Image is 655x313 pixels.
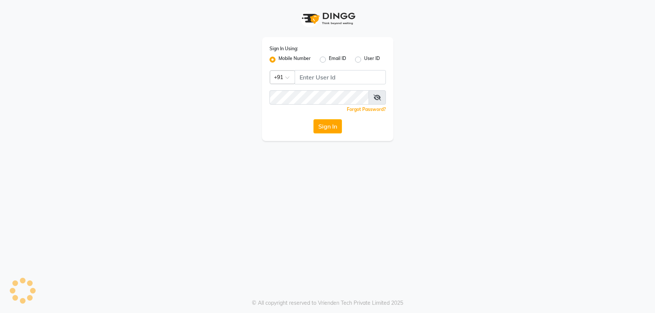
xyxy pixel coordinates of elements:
input: Username [270,90,369,105]
label: Sign In Using: [270,45,298,52]
a: Forgot Password? [347,106,386,112]
input: Username [295,70,386,84]
button: Sign In [313,119,342,133]
label: Email ID [329,55,346,64]
label: User ID [364,55,380,64]
label: Mobile Number [279,55,311,64]
img: logo1.svg [298,7,358,30]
